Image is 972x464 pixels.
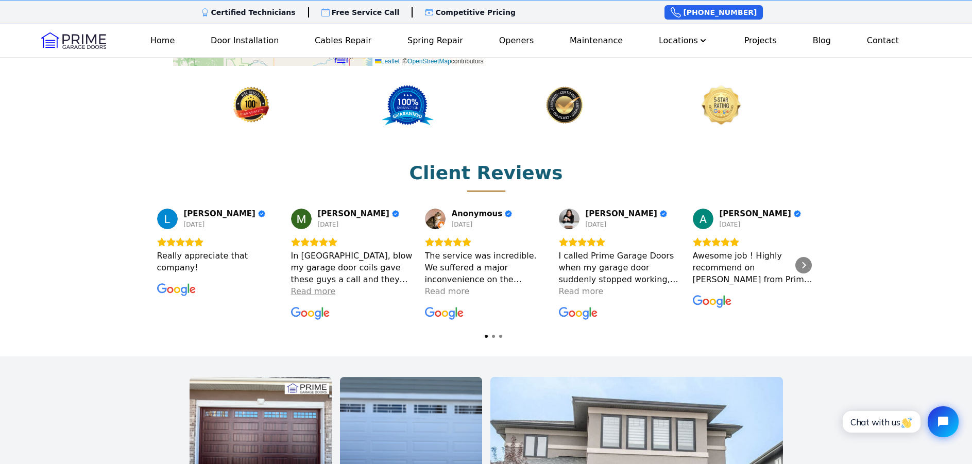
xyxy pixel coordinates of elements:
[157,208,816,322] div: Carousel
[664,5,763,20] a: [PHONE_NUMBER]
[41,32,106,49] img: Logo
[505,210,512,217] div: Verified Customer
[863,30,903,51] a: Contact
[425,237,548,247] div: Rating: 5.0 out of 5
[693,294,732,310] a: View on Google
[157,209,178,229] a: View on Google
[403,30,467,51] a: Spring Repair
[291,209,312,229] img: Matthew Hughes
[425,250,548,285] div: The service was incredible. We suffered a major inconvenience on the weekend, and they came durin...
[146,30,179,51] a: Home
[452,220,473,229] div: [DATE]
[425,209,446,229] a: View on Google
[291,209,312,229] a: View on Google
[586,209,667,218] a: Review by Arianne Moore
[258,210,265,217] div: Verified Customer
[375,58,400,65] a: Leaflet
[291,237,414,247] div: Rating: 5.0 out of 5
[559,305,598,322] a: View on Google
[157,282,196,298] a: View on Google
[586,220,607,229] div: [DATE]
[794,210,801,217] div: Verified Customer
[311,30,376,51] a: Cables Repair
[184,209,255,218] span: [PERSON_NAME]
[559,237,681,247] div: Rating: 5.0 out of 5
[157,237,280,247] div: Rating: 5.0 out of 5
[410,163,563,183] h2: Client Reviews
[559,250,681,285] div: I called Prime Garage Doors when my garage door suddenly stopped working, and they responded righ...
[720,209,801,218] a: Review by Anthony Tse
[559,209,579,229] a: View on Google
[407,58,451,65] a: OpenStreetMap
[318,220,339,229] div: [DATE]
[173,84,330,126] img: 100% satisfation guaranteed
[435,7,516,18] p: Competitive Pricing
[425,305,464,322] a: View on Google
[392,210,399,217] div: Verified Customer
[318,209,389,218] span: [PERSON_NAME]
[795,257,812,273] div: Next
[486,84,643,126] img: Certified
[157,209,178,229] img: Leynard Mateo
[161,257,177,273] div: Previous
[291,285,336,297] div: Read more
[184,220,205,229] div: [DATE]
[693,209,713,229] img: Anthony Tse
[291,305,330,322] a: View on Google
[559,285,604,297] div: Read more
[452,209,503,218] span: Anonymous
[720,220,741,229] div: [DATE]
[157,250,280,273] div: Really appreciate that company!
[740,30,781,51] a: Projects
[586,209,657,218] span: [PERSON_NAME]
[211,7,296,18] p: Certified Technicians
[425,209,446,229] img: Anonymous
[207,30,283,51] a: Door Installation
[425,285,470,297] div: Read more
[401,58,403,65] span: |
[184,209,265,218] a: Review by Leynard Mateo
[643,84,799,126] img: Certified
[495,30,538,51] a: Openers
[809,30,835,51] a: Blog
[332,7,400,18] p: Free Service Call
[831,398,967,446] iframe: Tidio Chat
[291,250,414,285] div: In [GEOGRAPHIC_DATA], blow my garage door coils gave these guys a call and they had [PERSON_NAME]...
[693,209,713,229] a: View on Google
[318,209,399,218] a: Review by Matthew Hughes
[559,209,579,229] img: Arianne Moore
[372,57,486,66] div: © contributors
[452,209,513,218] a: Review by Anonymous
[566,30,627,51] a: Maintenance
[660,210,667,217] div: Verified Customer
[720,209,791,218] span: [PERSON_NAME]
[693,237,815,247] div: Rating: 5.0 out of 5
[330,84,486,126] img: 100% satisfation guaranteed
[693,250,815,285] div: Awesome job ! Highly recommend on [PERSON_NAME] from Prime Garage Doors
[655,30,712,51] button: Locations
